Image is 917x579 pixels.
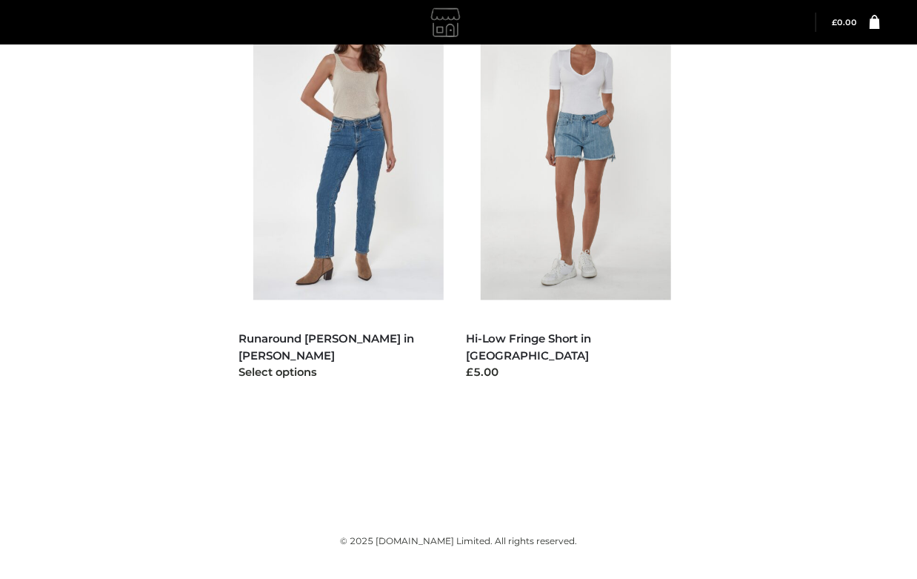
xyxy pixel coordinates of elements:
[832,18,857,27] bdi: 0.00
[832,18,857,27] a: £0.00
[19,534,898,549] div: © 2025 [DOMAIN_NAME] Limited. All rights reserved.
[466,364,671,381] div: £5.00
[239,365,317,379] a: Select options
[832,18,837,27] span: £
[427,4,465,41] img: gemmachan
[239,331,414,363] a: Runaround [PERSON_NAME] in [PERSON_NAME]
[466,331,591,363] a: Hi-Low Fringe Short in [GEOGRAPHIC_DATA]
